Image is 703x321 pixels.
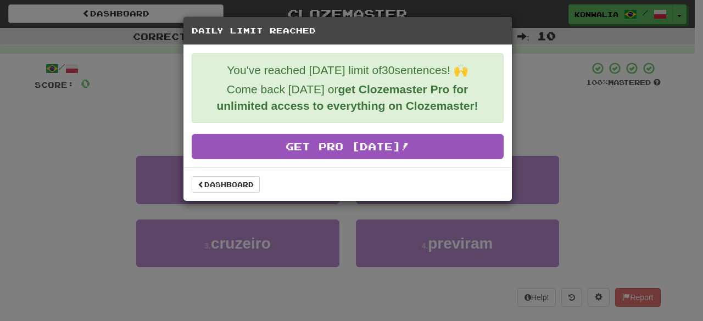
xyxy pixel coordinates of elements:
p: You've reached [DATE] limit of 30 sentences! 🙌 [200,62,495,78]
strong: get Clozemaster Pro for unlimited access to everything on Clozemaster! [216,83,478,112]
p: Come back [DATE] or [200,81,495,114]
a: Get Pro [DATE]! [192,134,504,159]
a: Dashboard [192,176,260,193]
h5: Daily Limit Reached [192,25,504,36]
